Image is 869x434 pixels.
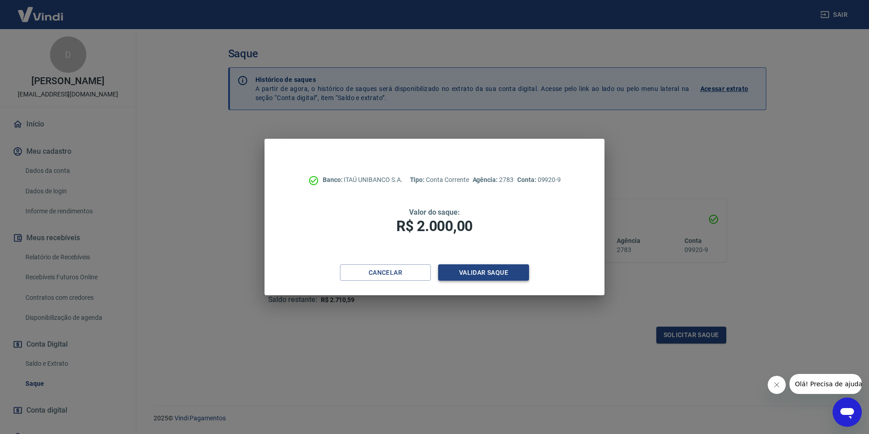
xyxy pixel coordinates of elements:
p: Conta Corrente [410,175,469,185]
span: Olá! Precisa de ajuda? [5,6,76,14]
span: Conta: [517,176,538,183]
span: Banco: [323,176,344,183]
span: Valor do saque: [409,208,460,217]
p: 09920-9 [517,175,561,185]
iframe: Fechar mensagem [768,376,786,394]
span: Tipo: [410,176,426,183]
p: ITAÚ UNIBANCO S.A. [323,175,403,185]
button: Cancelar [340,264,431,281]
span: R$ 2.000,00 [396,217,473,235]
span: Agência: [473,176,499,183]
iframe: Botão para abrir a janela de mensagens [833,398,862,427]
iframe: Mensagem da empresa [789,374,862,394]
p: 2783 [473,175,514,185]
button: Validar saque [438,264,529,281]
